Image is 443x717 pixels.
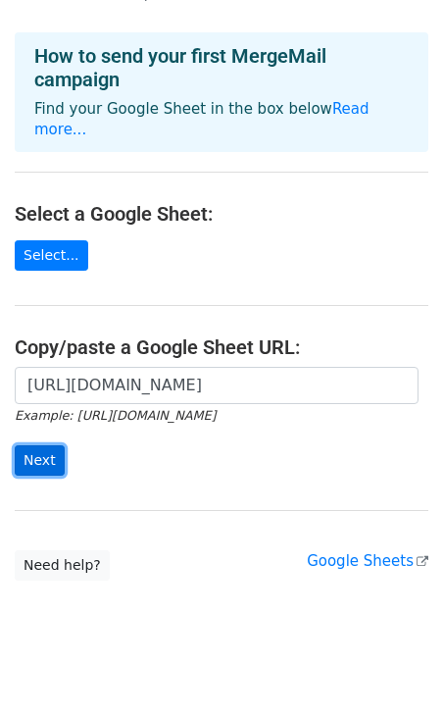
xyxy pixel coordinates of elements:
[15,367,418,404] input: Paste your Google Sheet URL here
[34,100,369,138] a: Read more...
[345,623,443,717] iframe: Chat Widget
[34,99,409,140] p: Find your Google Sheet in the box below
[307,552,428,570] a: Google Sheets
[15,335,428,359] h4: Copy/paste a Google Sheet URL:
[15,445,65,476] input: Next
[345,623,443,717] div: Widget de chat
[15,202,428,226] h4: Select a Google Sheet:
[15,408,216,423] small: Example: [URL][DOMAIN_NAME]
[34,44,409,91] h4: How to send your first MergeMail campaign
[15,550,110,581] a: Need help?
[15,240,88,271] a: Select...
